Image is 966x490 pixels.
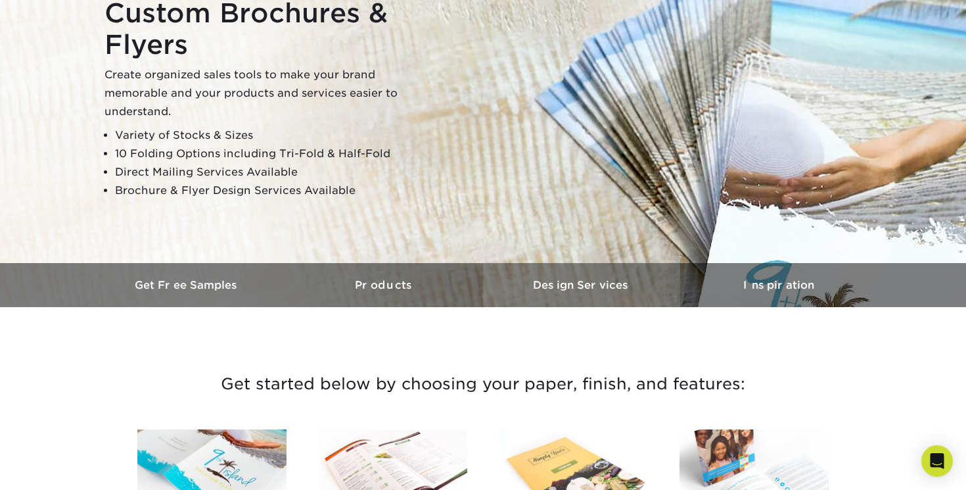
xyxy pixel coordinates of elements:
[115,126,433,145] li: Variety of Stocks & Sizes
[680,263,877,307] a: Inspiration
[286,263,483,307] a: Products
[483,279,680,291] h3: Design Services
[89,263,286,307] a: Get Free Samples
[680,279,877,291] h3: Inspiration
[483,263,680,307] a: Design Services
[286,279,483,291] h3: Products
[115,163,433,182] li: Direct Mailing Services Available
[104,66,433,121] p: Create organized sales tools to make your brand memorable and your products and services easier t...
[115,145,433,163] li: 10 Folding Options including Tri-Fold & Half-Fold
[99,355,867,414] h3: Get started below by choosing your paper, finish, and features:
[115,182,433,200] li: Brochure & Flyer Design Services Available
[921,445,953,477] div: Open Intercom Messenger
[89,279,286,291] h3: Get Free Samples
